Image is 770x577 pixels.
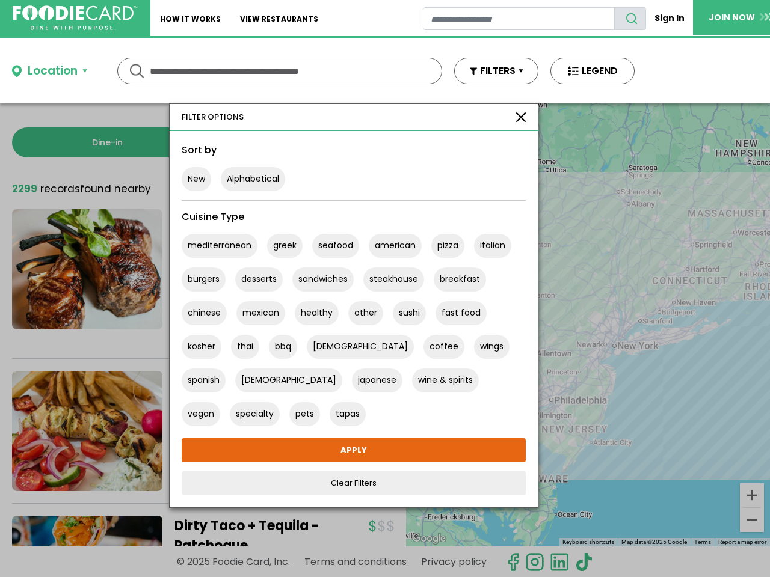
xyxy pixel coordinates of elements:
[269,335,297,359] button: bbq
[182,301,227,325] button: chinese
[182,267,226,292] button: burgers
[550,58,635,84] button: LEGEND
[307,335,414,359] button: [DEMOGRAPHIC_DATA]
[182,234,257,258] button: mediterranean
[235,267,283,292] button: desserts
[267,234,303,258] button: greek
[412,368,479,392] button: wine & spirits
[182,335,221,359] button: kosher
[13,5,137,31] img: FoodieCard; Eat, Drink, Save, Donate
[221,167,285,191] button: Alphabetical
[295,301,339,325] button: healthy
[182,368,226,392] button: spanish
[348,301,383,325] button: other
[646,7,693,29] a: Sign In
[614,7,646,30] button: search
[230,402,280,426] button: specialty
[363,267,424,292] button: steakhouse
[182,402,220,426] button: vegan
[182,111,244,123] div: FILTER OPTIONS
[289,402,320,426] button: pets
[12,63,87,80] button: Location
[454,58,538,84] button: FILTERS
[236,301,285,325] button: mexican
[28,63,78,80] div: Location
[182,210,526,224] div: Cuisine Type
[352,368,402,392] button: japanese
[369,234,422,258] button: american
[182,143,526,157] div: Sort by
[474,335,510,359] button: wings
[423,335,464,359] button: coffee
[292,267,354,292] button: sandwiches
[436,301,487,325] button: fast food
[423,7,615,30] input: restaurant search
[312,234,359,258] button: seafood
[393,301,426,325] button: sushi
[434,267,486,292] button: breakfast
[182,438,526,462] a: APPLY
[182,471,526,495] a: Clear Filters
[431,234,464,258] button: pizza
[182,167,211,191] button: New
[330,402,366,426] button: tapas
[231,335,259,359] button: thai
[235,368,342,392] button: [DEMOGRAPHIC_DATA]
[474,234,511,258] button: italian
